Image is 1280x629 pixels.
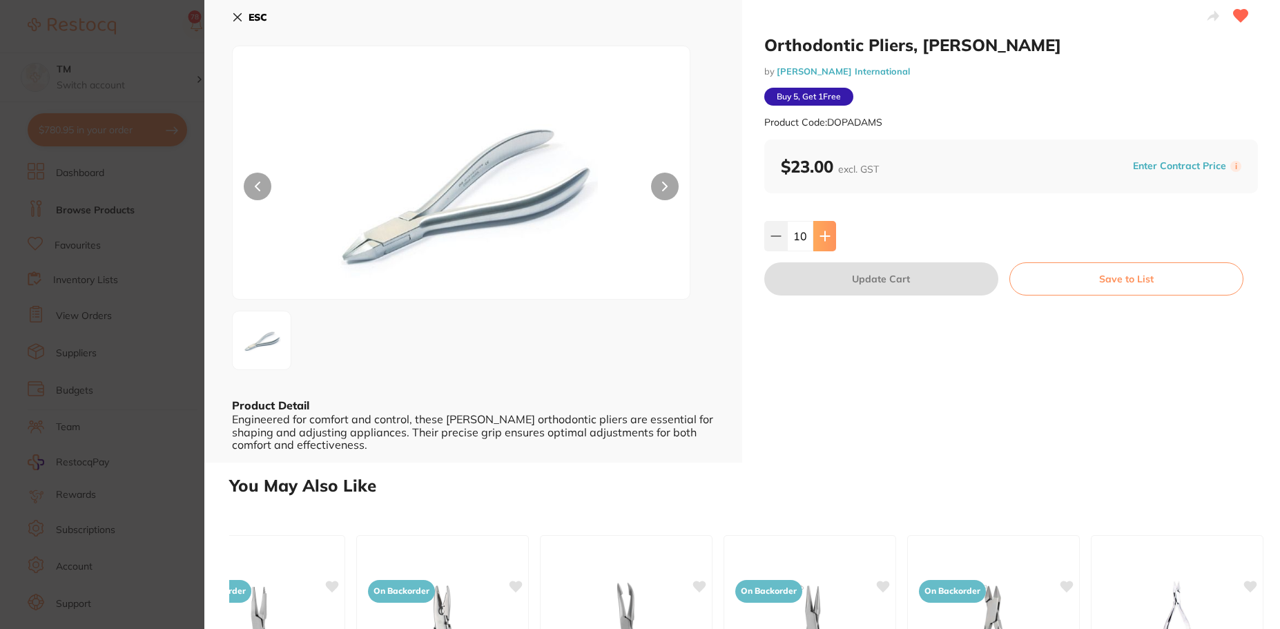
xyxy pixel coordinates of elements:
h2: You May Also Like [229,476,1274,496]
img: YW1zLXBuZw [237,320,287,362]
span: Buy 5, Get 1 Free [764,88,853,106]
div: Engineered for comfort and control, these [PERSON_NAME] orthodontic pliers are essential for shap... [232,413,715,451]
button: Save to List [1009,262,1243,296]
b: $23.00 [781,156,879,177]
a: [PERSON_NAME] International [777,66,910,77]
span: On Backorder [735,580,802,603]
span: excl. GST [838,163,879,175]
small: Product Code: DOPADAMS [764,117,882,128]
small: by [764,66,1258,77]
h2: Orthodontic Pliers, [PERSON_NAME] [764,35,1258,55]
button: ESC [232,6,267,29]
b: ESC [249,11,267,23]
button: Enter Contract Price [1129,159,1230,173]
img: YW1zLXBuZw [324,81,598,299]
b: Product Detail [232,398,309,412]
label: i [1230,161,1241,172]
span: On Backorder [368,580,435,603]
span: On Backorder [919,580,986,603]
button: Update Cart [764,262,998,296]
